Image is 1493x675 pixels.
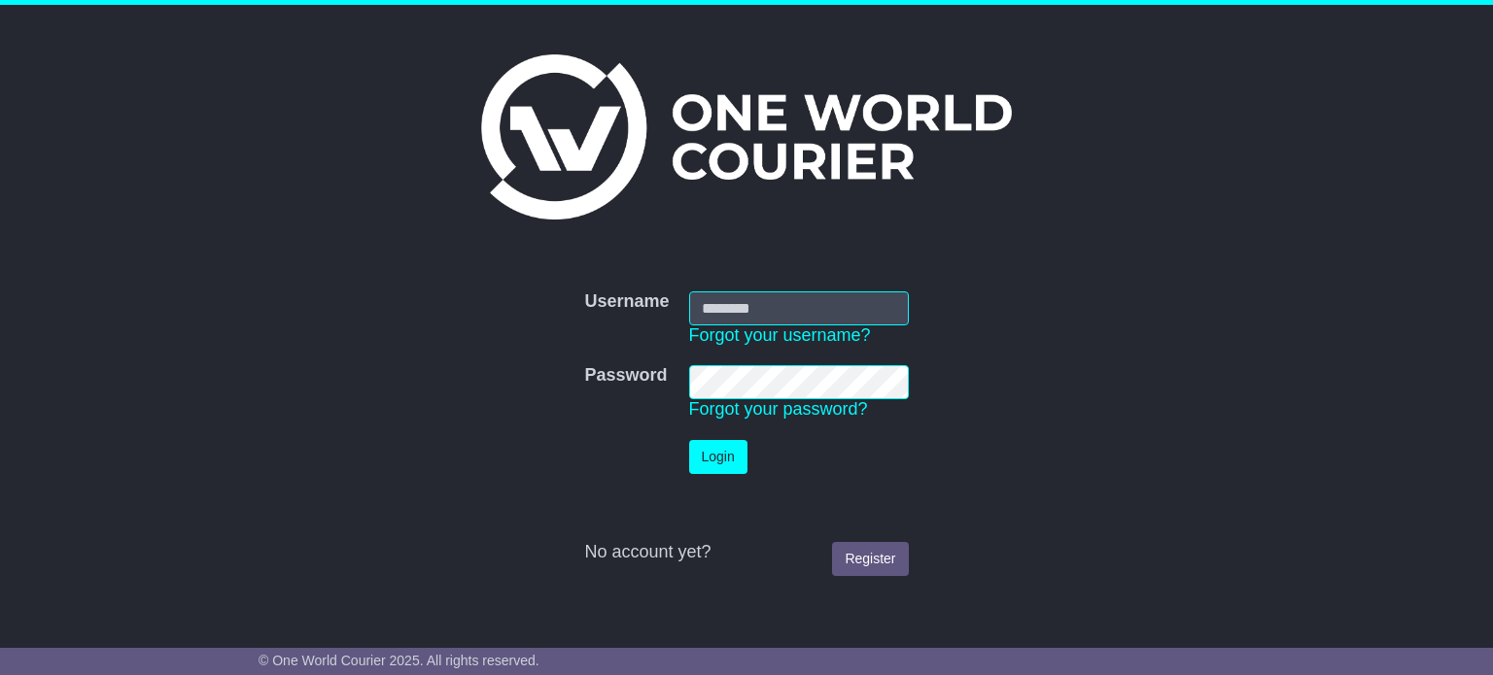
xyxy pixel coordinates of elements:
[481,54,1012,219] img: One World
[689,440,747,474] button: Login
[584,542,908,563] div: No account yet?
[689,399,868,419] a: Forgot your password?
[689,325,871,345] a: Forgot your username?
[584,291,669,313] label: Username
[832,542,908,576] a: Register
[259,653,539,668] span: © One World Courier 2025. All rights reserved.
[584,365,667,387] label: Password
